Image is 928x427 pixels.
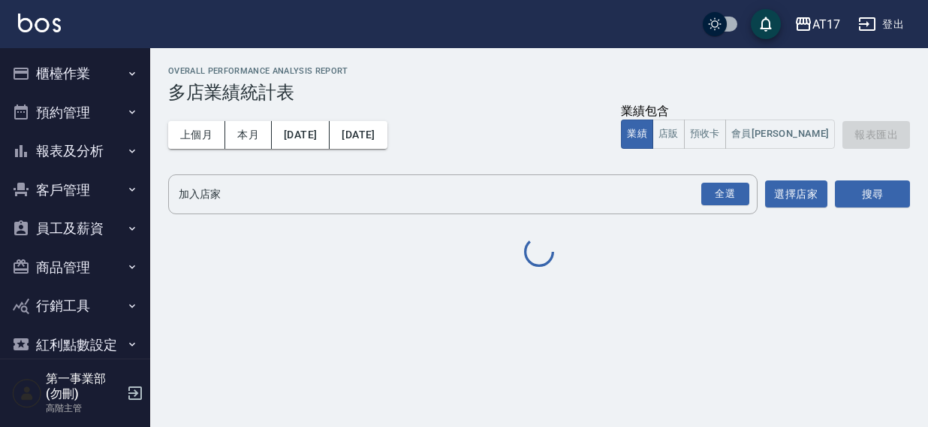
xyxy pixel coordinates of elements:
[725,120,836,149] button: 會員[PERSON_NAME]
[765,180,827,208] button: 選擇店家
[18,14,61,32] img: Logo
[6,286,144,326] button: 行銷工具
[175,181,728,207] input: 店家名稱
[168,121,225,149] button: 上個月
[272,121,330,149] button: [DATE]
[225,121,272,149] button: 本月
[698,180,752,209] button: Open
[812,15,840,34] div: AT17
[6,248,144,287] button: 商品管理
[652,120,685,149] button: 店販
[6,132,144,171] button: 報表及分析
[6,171,144,210] button: 客戶管理
[330,121,387,149] button: [DATE]
[751,9,781,39] button: save
[6,326,144,365] button: 紅利點數設定
[621,120,653,149] button: 業績
[621,104,835,120] div: 業績包含
[46,401,122,415] p: 高階主管
[852,11,910,38] button: 登出
[6,209,144,248] button: 員工及薪資
[12,378,42,408] img: Person
[842,126,910,141] a: 報表匯出
[701,183,749,206] div: 全選
[168,82,910,103] h3: 多店業績統計表
[835,180,910,208] button: 搜尋
[46,371,122,401] h5: 第一事業部 (勿刪)
[684,120,726,149] button: 預收卡
[6,93,144,132] button: 預約管理
[788,9,846,40] button: AT17
[168,66,910,76] h2: Overall Performance Analysis Report
[6,54,144,93] button: 櫃檯作業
